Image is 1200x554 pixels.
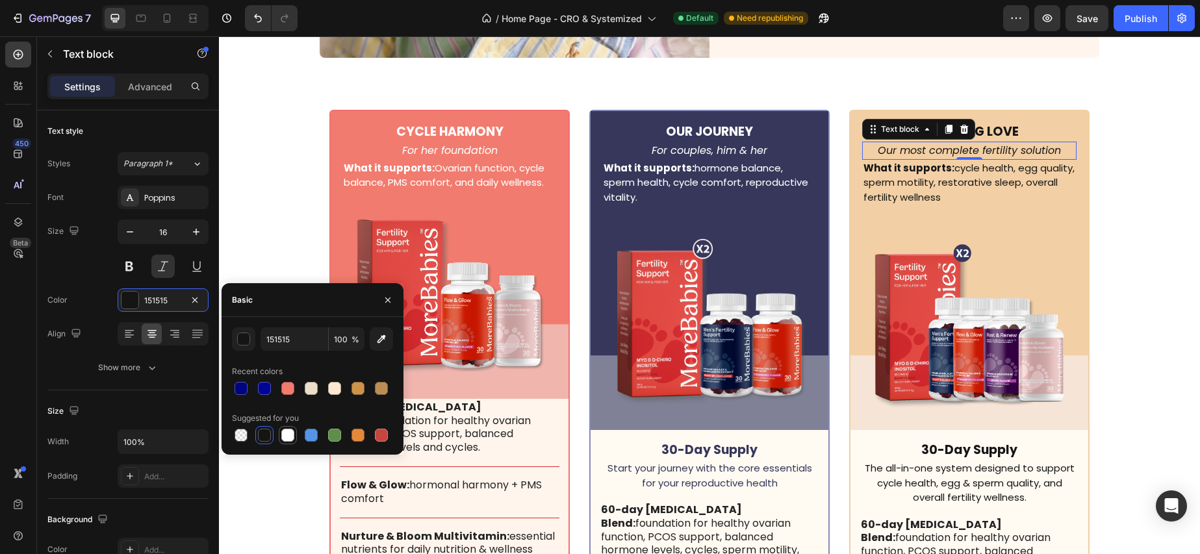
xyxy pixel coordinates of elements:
[737,12,803,24] span: Need republishing
[382,466,523,494] strong: 60-day [MEDICAL_DATA] Blend:
[47,511,110,529] div: Background
[1125,12,1157,25] div: Publish
[659,87,703,99] div: Text block
[219,36,1200,554] iframe: Design area
[12,138,31,149] div: 450
[686,12,713,24] span: Default
[642,482,859,549] p: foundation for healthy ovarian function, PCOS support, balanced hormone levels, cycles, sperm mot...
[389,192,592,394] a: Our Journey | Fertility Support for Him & Her
[10,238,31,248] div: Beta
[502,12,642,25] span: Home Page - CRO & Systemized
[645,125,735,138] strong: What it supports:
[385,125,596,169] p: hormone balance, sperm health, cycle comfort, reproductive vitality.
[47,158,70,170] div: Styles
[382,467,599,535] p: foundation for healthy ovarian function, PCOS support, balanced hormone levels, cycles, sperm mot...
[47,403,82,420] div: Size
[122,492,290,507] strong: Nurture & Bloom Multivitamin:
[385,125,476,138] strong: What it supports:
[63,46,173,62] p: Text block
[122,494,339,521] p: essential nutrients for daily nutrition & wellness
[642,481,783,509] strong: 60-day [MEDICAL_DATA] Blend:
[47,325,84,343] div: Align
[118,430,208,453] input: Auto
[642,425,859,469] p: The all-in-one system designed to support cycle health, egg & sperm quality, and overall fertilit...
[385,107,596,122] p: For couples, him & her
[1114,5,1168,31] button: Publish
[645,88,856,104] p: GROWING LOVE
[1066,5,1108,31] button: Save
[5,5,97,31] button: 7
[232,412,299,424] div: Suggested for you
[645,107,856,122] p: Our most complete fertility solution
[144,295,182,307] div: 151515
[85,10,91,26] p: 7
[245,5,298,31] div: Undo/Redo
[232,366,283,377] div: Recent colors
[1077,13,1098,24] span: Save
[645,125,856,169] p: cycle health, egg quality, sperm motility, restorative sleep, overall fertility wellness
[123,158,173,170] span: Paragraph 1*
[382,425,599,454] p: Start your journey with the core essentials for your reproductive health
[144,471,205,483] div: Add...
[144,192,205,204] div: Poppins
[47,470,77,482] div: Padding
[1156,490,1187,522] div: Open Intercom Messenger
[47,223,82,240] div: Size
[385,88,596,104] p: OUR JOURNEY
[232,294,253,306] div: Basic
[47,294,68,306] div: Color
[496,12,499,25] span: /
[351,334,359,346] span: %
[128,80,172,94] p: Advanced
[47,192,64,203] div: Font
[392,406,589,422] p: 30-Day Supply
[64,80,101,94] p: Settings
[47,125,83,137] div: Text style
[47,356,209,379] button: Show more
[118,152,209,175] button: Paragraph 1*
[47,436,69,447] div: Width
[649,192,852,394] a: Complete Fertility System | Full Protocol for Couples TTC
[652,406,849,422] p: 30-Day Supply
[261,327,328,351] input: Eg: FFFFFF
[98,361,159,374] div: Show more
[643,123,858,170] div: Rich Text Editor. Editing area: main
